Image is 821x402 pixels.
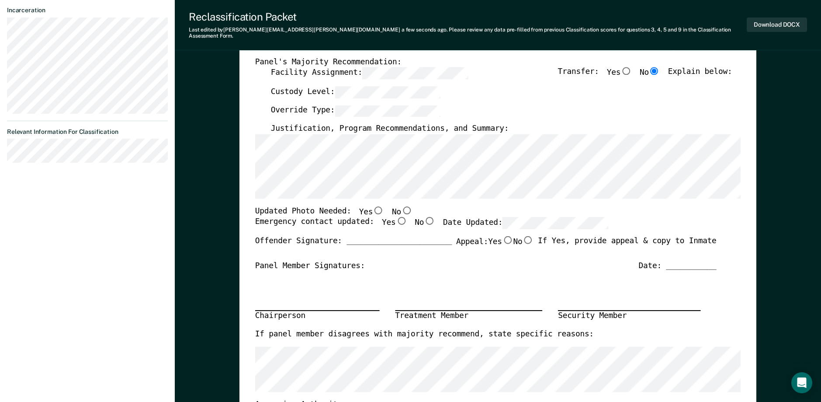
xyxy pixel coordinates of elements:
input: No [401,206,412,214]
input: No [424,217,435,225]
div: Date: ___________ [638,261,716,271]
button: Download DOCX [747,17,807,32]
div: Emergency contact updated: [255,217,608,236]
input: Facility Assignment: [362,67,468,79]
label: No [640,67,660,79]
div: Offender Signature: _______________________ If Yes, provide appeal & copy to Inmate [255,236,717,261]
input: Date Updated: [502,217,608,229]
div: Updated Photo Needed: [255,206,412,217]
label: Justification, Program Recommendations, and Summary: [271,124,509,134]
input: Yes [502,236,513,244]
div: Security Member [558,311,701,322]
label: Override Type: [271,105,441,117]
div: Reclassification Packet [189,10,747,23]
div: Transfer: Explain below: [558,67,732,86]
div: Last edited by [PERSON_NAME][EMAIL_ADDRESS][PERSON_NAME][DOMAIN_NAME] . Please review any data pr... [189,27,747,39]
div: Treatment Member [395,311,542,322]
input: Custody Level: [335,86,440,98]
div: Panel Member Signatures: [255,261,365,271]
label: No [392,206,412,217]
label: Yes [607,67,632,79]
input: Yes [373,206,384,214]
label: Appeal: [456,236,533,254]
label: Yes [488,236,513,247]
input: Yes [395,217,407,225]
input: No [522,236,533,244]
input: Override Type: [335,105,440,117]
label: Facility Assignment: [271,67,468,79]
input: Yes [620,67,632,75]
div: Open Intercom Messenger [791,372,812,393]
dt: Relevant Information For Classification [7,128,168,136]
input: No [649,67,660,75]
label: No [415,217,435,229]
span: a few seconds ago [402,27,447,33]
label: Date Updated: [443,217,608,229]
div: Panel's Majority Recommendation: [255,57,717,67]
label: Yes [382,217,407,229]
label: Custody Level: [271,86,441,98]
div: Chairperson [255,311,380,322]
label: If panel member disagrees with majority recommend, state specific reasons: [255,329,594,339]
label: No [513,236,533,247]
label: Yes [359,206,384,217]
dt: Incarceration [7,7,168,14]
